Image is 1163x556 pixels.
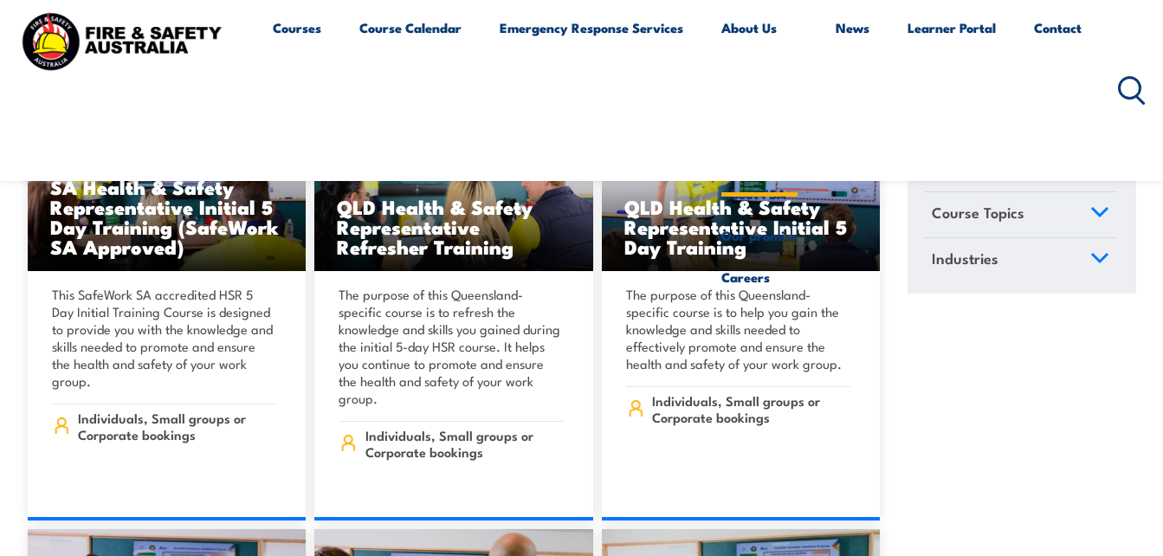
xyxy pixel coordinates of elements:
[52,286,277,390] p: This SafeWork SA accredited HSR 5 Day Initial Training Course is designed to provide you with the...
[314,115,593,271] a: QLD Health & Safety Representative Refresher Training
[652,392,850,425] span: Individuals, Small groups or Corporate bookings
[602,115,881,271] img: QLD Health & Safety Representative Initial 5 Day Training
[359,7,462,173] a: Course Calendar
[924,192,1117,237] a: Course Topics
[721,256,798,298] a: Careers
[500,7,683,173] a: Emergency Response Services
[50,177,284,256] h3: SA Health & Safety Representative Initial 5 Day Training (SafeWork SA Approved)
[721,7,798,173] a: About Us
[337,197,571,256] h3: QLD Health & Safety Representative Refresher Training
[626,286,851,372] p: The purpose of this Queensland-specific course is to help you gain the knowledge and skills neede...
[314,115,593,271] img: QLD Health & Safety Representative Refresher TRAINING
[932,201,1024,224] span: Course Topics
[721,215,798,256] a: Our promise
[908,7,996,173] a: Learner Portal
[624,197,858,256] h3: QLD Health & Safety Representative Initial 5 Day Training
[28,115,307,271] img: SA Health & Safety Representative Initial 5 Day Training (SafeWork SA Approved)
[836,7,869,173] a: News
[721,173,798,215] a: About FSA
[365,427,564,460] span: Individuals, Small groups or Corporate bookings
[339,286,564,407] p: The purpose of this Queensland-specific course is to refresh the knowledge and skills you gained ...
[932,246,998,269] span: Industries
[273,7,321,173] a: Courses
[78,410,276,443] span: Individuals, Small groups or Corporate bookings
[1034,7,1082,173] a: Contact
[924,237,1117,282] a: Industries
